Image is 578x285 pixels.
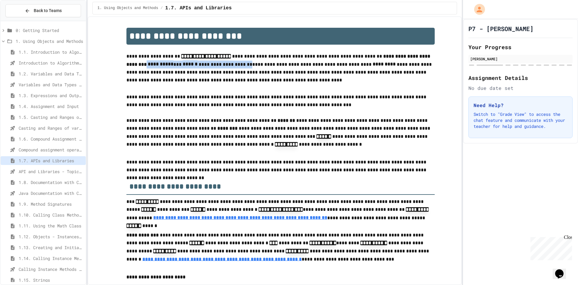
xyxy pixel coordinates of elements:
iframe: chat widget [553,261,572,279]
span: 1.10. Calling Class Methods [19,212,83,218]
span: Java Documentation with Comments - Topic 1.8 [19,190,83,196]
span: 1.14. Calling Instance Methods [19,255,83,261]
span: 1.1. Introduction to Algorithms, Programming, and Compilers [19,49,83,55]
span: / [160,6,163,11]
h2: Your Progress [468,43,573,51]
h1: P7 - [PERSON_NAME] [468,24,533,33]
span: 1.7. APIs and Libraries [165,5,232,12]
span: 1.11. Using the Math Class [19,223,83,229]
button: Back to Teams [5,4,81,17]
span: 1.5. Casting and Ranges of Values [19,114,83,120]
span: 1.7. APIs and Libraries [19,157,83,164]
div: My Account [468,2,486,16]
span: Variables and Data Types - Quiz [19,81,83,88]
span: 1. Using Objects and Methods [16,38,83,44]
span: API and Libraries - Topic 1.7 [19,168,83,175]
p: Switch to "Grade View" to access the chat feature and communicate with your teacher for help and ... [474,111,567,129]
span: 1. Using Objects and Methods [98,6,158,11]
span: 1.6. Compound Assignment Operators [19,136,83,142]
div: No due date set [468,84,573,92]
span: Casting and Ranges of variables - Quiz [19,125,83,131]
span: 0: Getting Started [16,27,83,33]
span: 1.13. Creating and Initializing Objects: Constructors [19,244,83,251]
iframe: chat widget [528,235,572,260]
div: [PERSON_NAME] [470,56,571,62]
span: 1.15. Strings [19,277,83,283]
span: 1.8. Documentation with Comments and Preconditions [19,179,83,185]
span: 1.4. Assignment and Input [19,103,83,109]
span: Introduction to Algorithms, Programming, and Compilers [19,60,83,66]
span: Back to Teams [34,8,62,14]
h3: Need Help? [474,102,567,109]
div: Chat with us now!Close [2,2,42,38]
span: 1.3. Expressions and Output [New] [19,92,83,99]
span: 1.2. Variables and Data Types [19,71,83,77]
span: Calling Instance Methods - Topic 1.14 [19,266,83,272]
span: 1.12. Objects - Instances of Classes [19,233,83,240]
h2: Assignment Details [468,74,573,82]
span: Compound assignment operators - Quiz [19,147,83,153]
span: 1.9. Method Signatures [19,201,83,207]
